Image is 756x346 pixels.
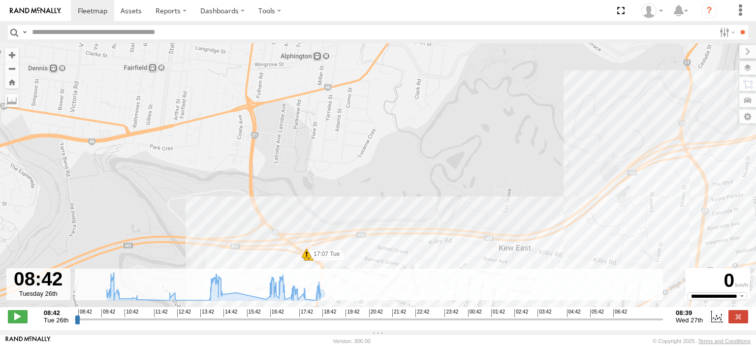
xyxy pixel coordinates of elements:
[369,309,383,317] span: 20:42
[322,309,336,317] span: 18:42
[590,309,604,317] span: 05:42
[154,309,168,317] span: 11:42
[491,309,505,317] span: 01:42
[44,309,69,316] strong: 08:42
[346,309,359,317] span: 19:42
[537,309,551,317] span: 03:42
[223,309,237,317] span: 14:42
[653,338,751,344] div: © Copyright 2025 -
[21,25,29,39] label: Search Query
[333,338,371,344] div: Version: 306.00
[309,252,345,261] label: 10:06 Tue
[8,310,28,323] label: Play/Stop
[728,310,748,323] label: Close
[613,309,627,317] span: 06:42
[701,3,717,19] i: ?
[5,62,19,75] button: Zoom out
[10,7,61,14] img: rand-logo.svg
[247,309,261,317] span: 15:42
[392,309,406,317] span: 21:42
[716,25,737,39] label: Search Filter Options
[698,338,751,344] a: Terms and Conditions
[415,309,429,317] span: 22:42
[567,309,581,317] span: 04:42
[444,309,458,317] span: 23:42
[676,316,703,324] span: Wed 27th Aug 2025
[676,309,703,316] strong: 08:39
[78,309,92,317] span: 08:42
[44,316,69,324] span: Tue 26th Aug 2025
[687,270,748,292] div: 0
[5,48,19,62] button: Zoom in
[200,309,214,317] span: 13:42
[307,250,343,258] label: 17:07 Tue
[270,309,284,317] span: 16:42
[299,309,313,317] span: 17:42
[739,110,756,124] label: Map Settings
[638,3,666,18] div: Shaun Desmond
[5,336,51,346] a: Visit our Website
[5,94,19,107] label: Measure
[177,309,191,317] span: 12:42
[101,309,115,317] span: 09:42
[514,309,528,317] span: 02:42
[125,309,138,317] span: 10:42
[468,309,482,317] span: 00:42
[5,75,19,89] button: Zoom Home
